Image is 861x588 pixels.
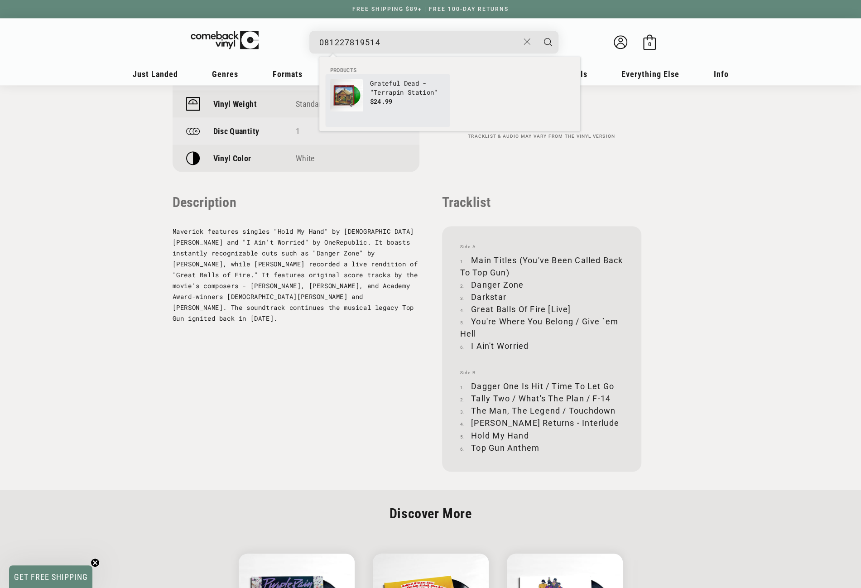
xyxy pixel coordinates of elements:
p: Tracklist [442,194,641,210]
button: Search [537,31,559,53]
span: Formats [273,69,303,79]
span: Side B [460,370,623,376]
p: Tracklist & audio may vary from the vinyl version [442,134,641,139]
li: Hold My Hand [460,429,623,441]
span: Side A [460,244,623,250]
div: Search [309,31,558,53]
span: Everything Else [621,69,679,79]
span: GET FREE SHIPPING [14,572,88,582]
li: Great Balls Of Fire [Live] [460,303,623,315]
button: Close [519,32,535,52]
span: White [296,154,314,163]
input: When autocomplete results are available use up and down arrows to review and enter to select [319,33,519,52]
li: Main Titles (You've Been Called Back To Top Gun) [460,254,623,279]
li: You're Where You Belong / Give `em Hell [460,315,623,340]
a: Standard (120-150g) [296,99,364,109]
li: products: Grateful Dead - "Terrapin Station" [326,74,450,127]
span: Just Landed [133,69,178,79]
p: Description [173,194,419,210]
p: Vinyl Color [213,154,251,163]
span: 0 [648,41,651,48]
li: Products [326,66,574,74]
li: The Man, The Legend / Touchdown [460,405,623,417]
li: Darkstar [460,291,623,303]
span: 1 [296,126,300,136]
span: Genres [212,69,238,79]
li: Tally Two / What's The Plan / F-14 [460,392,623,405]
p: Vinyl Weight [213,99,257,109]
li: Top Gun Anthem [460,441,623,453]
li: [PERSON_NAME] Returns - Interlude [460,417,623,429]
p: Maverick features singles "Hold My Hand" by [DEMOGRAPHIC_DATA][PERSON_NAME] and "I Ain't Worried"... [173,226,419,324]
li: I Ain't Worried [460,340,623,352]
span: $24.99 [370,97,393,106]
li: Danger Zone [460,279,623,291]
span: Info [714,69,729,79]
button: Close teaser [91,558,100,567]
p: Grateful Dead - "Terrapin Station" [370,79,445,97]
a: Grateful Dead - "Terrapin Station" Grateful Dead - "Terrapin Station" $24.99 [330,79,445,122]
p: Disc Quantity [213,126,260,136]
li: Dagger One Is Hit / Time To Let Go [460,380,623,392]
img: Grateful Dead - "Terrapin Station" [330,79,363,111]
div: GET FREE SHIPPINGClose teaser [9,565,92,588]
a: FREE SHIPPING $89+ | FREE 100-DAY RETURNS [343,6,518,12]
div: Products [319,57,580,131]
